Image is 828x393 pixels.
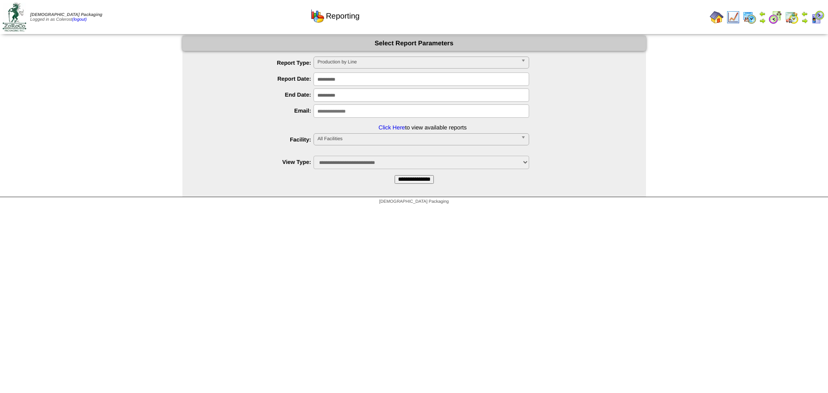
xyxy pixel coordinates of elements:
[326,12,360,21] span: Reporting
[200,136,314,143] label: Facility:
[710,10,724,24] img: home.gif
[200,159,314,165] label: View Type:
[743,10,756,24] img: calendarprod.gif
[379,199,448,204] span: [DEMOGRAPHIC_DATA] Packaging
[379,124,405,131] a: Click Here
[768,10,782,24] img: calendarblend.gif
[200,91,314,98] label: End Date:
[317,57,517,67] span: Production by Line
[30,13,102,22] span: Logged in as Colerost
[3,3,26,31] img: zoroco-logo-small.webp
[200,60,314,66] label: Report Type:
[72,17,87,22] a: (logout)
[310,9,324,23] img: graph.gif
[811,10,825,24] img: calendarcustomer.gif
[759,17,766,24] img: arrowright.gif
[801,17,808,24] img: arrowright.gif
[200,107,314,114] label: Email:
[785,10,799,24] img: calendarinout.gif
[317,134,517,144] span: All Facilities
[801,10,808,17] img: arrowleft.gif
[726,10,740,24] img: line_graph.gif
[182,36,646,51] div: Select Report Parameters
[200,104,646,131] li: to view available reports
[759,10,766,17] img: arrowleft.gif
[200,75,314,82] label: Report Date:
[30,13,102,17] span: [DEMOGRAPHIC_DATA] Packaging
